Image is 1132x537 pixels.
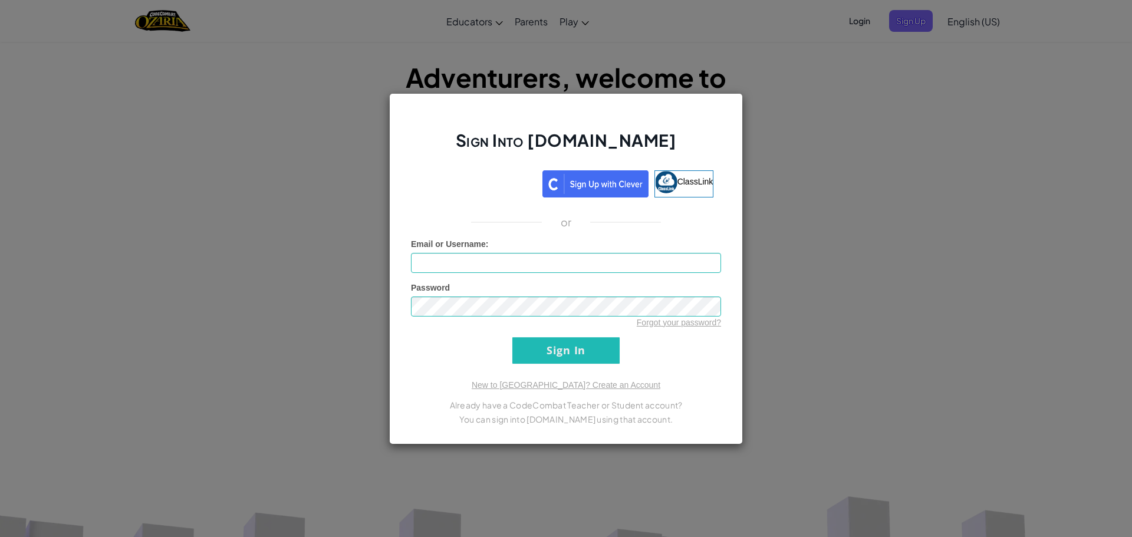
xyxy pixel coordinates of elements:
[411,129,721,163] h2: Sign Into [DOMAIN_NAME]
[411,283,450,292] span: Password
[512,337,620,364] input: Sign In
[413,169,542,195] iframe: Sign in with Google Button
[561,215,572,229] p: or
[411,238,489,250] label: :
[677,176,713,186] span: ClassLink
[411,412,721,426] p: You can sign into [DOMAIN_NAME] using that account.
[542,170,649,197] img: clever_sso_button@2x.png
[411,398,721,412] p: Already have a CodeCombat Teacher or Student account?
[472,380,660,390] a: New to [GEOGRAPHIC_DATA]? Create an Account
[655,171,677,193] img: classlink-logo-small.png
[637,318,721,327] a: Forgot your password?
[411,239,486,249] span: Email or Username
